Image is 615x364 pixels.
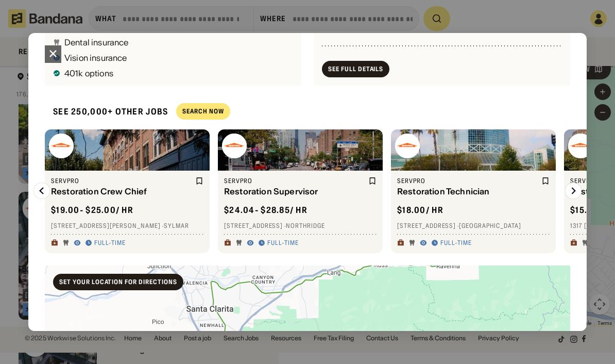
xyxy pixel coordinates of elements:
div: Dental insurance [64,38,129,46]
div: 401k options [64,69,113,77]
div: Restoration Crew Chief [51,187,193,196]
img: Left Arrow [33,183,50,199]
div: SERVPRO [51,177,193,185]
div: Restoration Technician [397,187,539,196]
div: See 250,000+ other jobs [45,98,168,125]
div: Full-time [440,239,472,247]
img: SERVPRO logo [395,134,420,158]
div: [STREET_ADDRESS] · [GEOGRAPHIC_DATA] [397,222,550,230]
img: SERVPRO logo [49,134,74,158]
div: SERVPRO [397,177,539,185]
img: SERVPRO logo [568,134,593,158]
div: $ 18.00 / hr [397,205,443,216]
div: SERVPRO [224,177,366,185]
div: [STREET_ADDRESS][PERSON_NAME] · Sylmar [51,222,203,230]
img: Right Arrow [565,183,582,199]
div: $ 24.04 - $28.85 / hr [224,205,307,216]
div: Full-time [94,239,126,247]
div: Set your location for directions [59,279,177,285]
img: SERVPRO logo [222,134,247,158]
div: Search Now [182,108,224,114]
div: Full-time [267,239,299,247]
div: Restoration Supervisor [224,187,366,196]
div: $ 19.00 - $25.00 / hr [51,205,133,216]
div: [STREET_ADDRESS] · Northridge [224,222,377,230]
div: Vision insurance [64,54,127,62]
div: See Full Details [328,66,383,72]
